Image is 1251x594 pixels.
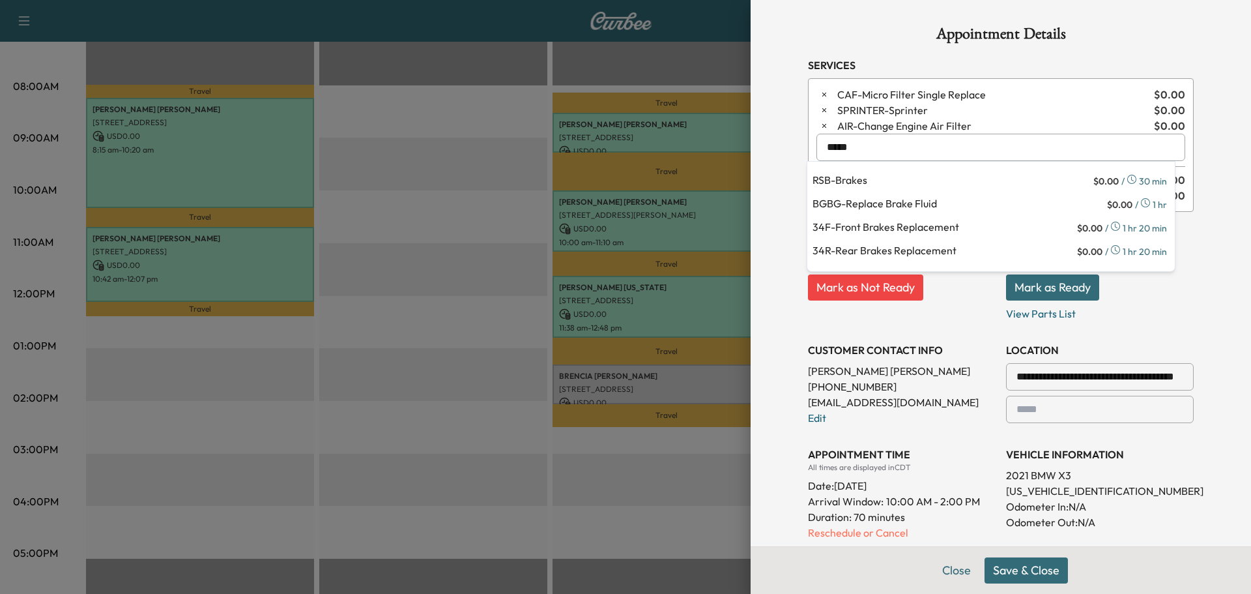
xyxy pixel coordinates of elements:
[808,525,996,541] p: Reschedule or Cancel
[1077,245,1102,258] span: $ 0.00
[1154,87,1185,102] span: $ 0.00
[808,275,923,301] button: Mark as Not Ready
[837,102,1149,118] span: Sprinter
[1006,447,1194,462] h3: VEHICLE INFORMATION
[1074,219,1170,237] div: / 1 hr 20 min
[934,557,979,584] button: Close
[808,57,1194,73] h3: Services
[1006,514,1194,530] p: Odometer Out: N/A
[808,447,996,462] h3: APPOINTMENT TIME
[1077,222,1102,235] span: $ 0.00
[1006,275,1099,301] button: Mark as Ready
[1006,483,1194,499] p: [US_VEHICLE_IDENTIFICATION_NUMBER]
[808,462,996,473] div: All times are displayed in CDT
[812,219,1074,237] p: Front Brakes Replacement
[1006,499,1194,514] p: Odometer In: N/A
[812,196,1104,214] p: Replace Brake Fluid
[808,379,996,394] p: [PHONE_NUMBER]
[985,557,1068,584] button: Save & Close
[886,494,980,509] span: 10:00 AM - 2:00 PM
[837,87,1149,102] span: Micro Filter Single Replace
[808,394,996,410] p: [EMAIL_ADDRESS][DOMAIN_NAME]
[808,509,996,525] p: Duration: 70 minutes
[1104,196,1170,214] div: / 1 hr
[808,26,1194,47] h1: Appointment Details
[1107,198,1132,211] span: $ 0.00
[808,342,996,358] h3: CUSTOMER CONTACT INFO
[808,363,996,379] p: [PERSON_NAME] [PERSON_NAME]
[1154,102,1185,118] span: $ 0.00
[808,494,996,509] p: Arrival Window:
[1006,342,1194,358] h3: LOCATION
[808,411,826,424] a: Edit
[1006,301,1194,321] p: View Parts List
[1154,118,1185,134] span: $ 0.00
[1074,243,1170,261] div: / 1 hr 20 min
[808,473,996,494] div: Date: [DATE]
[1091,172,1170,190] div: / 30 min
[812,243,1074,261] p: Rear Brakes Replacement
[1006,468,1194,483] p: 2021 BMW X3
[837,118,1149,134] span: Change Engine Air Filter
[812,172,1091,190] p: Brakes
[1093,175,1119,188] span: $ 0.00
